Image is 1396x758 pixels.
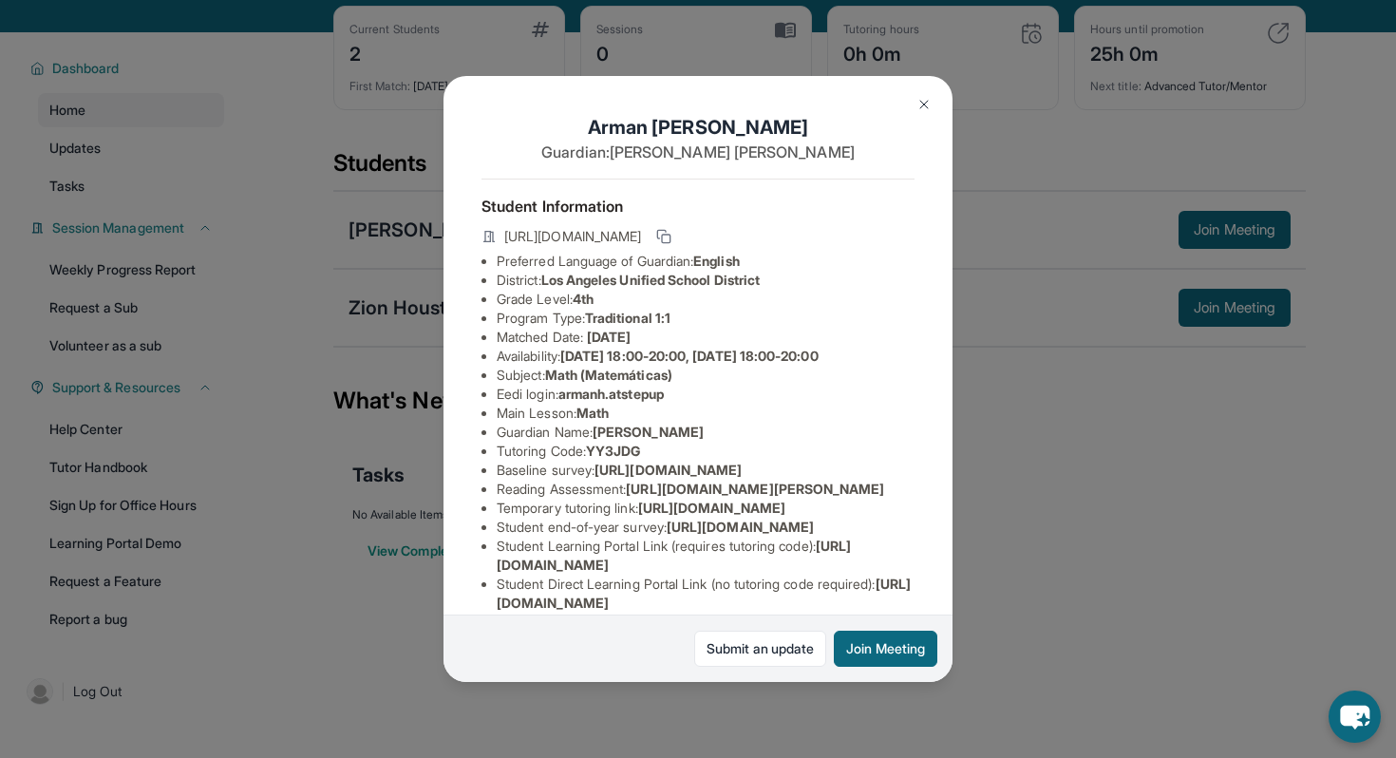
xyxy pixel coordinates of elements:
li: EEDI Password : [497,613,915,632]
span: Traditional 1:1 [585,310,670,326]
li: Main Lesson : [497,404,915,423]
span: armanh.atstepup [558,386,664,402]
h4: Student Information [481,195,915,218]
span: [DATE] 18:00-20:00, [DATE] 18:00-20:00 [560,348,819,364]
button: Join Meeting [834,631,937,667]
li: Reading Assessment : [497,480,915,499]
li: Tutoring Code : [497,442,915,461]
span: YY3JDG [586,443,640,459]
h1: Arman [PERSON_NAME] [481,114,915,141]
li: Baseline survey : [497,461,915,480]
span: [URL][DOMAIN_NAME] [667,519,814,535]
li: Student end-of-year survey : [497,518,915,537]
li: Eedi login : [497,385,915,404]
span: [PERSON_NAME] [593,424,704,440]
span: Los Angeles Unified School District [541,272,760,288]
span: 4th [573,291,594,307]
li: Temporary tutoring link : [497,499,915,518]
li: Matched Date: [497,328,915,347]
li: Student Direct Learning Portal Link (no tutoring code required) : [497,575,915,613]
p: Guardian: [PERSON_NAME] [PERSON_NAME] [481,141,915,163]
span: [DATE] [587,329,631,345]
li: Program Type: [497,309,915,328]
span: Math [576,405,609,421]
img: Close Icon [916,97,932,112]
li: District: [497,271,915,290]
span: stepup24 [591,614,650,630]
li: Preferred Language of Guardian: [497,252,915,271]
li: Subject : [497,366,915,385]
li: Student Learning Portal Link (requires tutoring code) : [497,537,915,575]
li: Grade Level: [497,290,915,309]
span: English [693,253,740,269]
li: Guardian Name : [497,423,915,442]
span: [URL][DOMAIN_NAME] [504,227,641,246]
span: [URL][DOMAIN_NAME] [638,500,785,516]
li: Availability: [497,347,915,366]
button: chat-button [1329,691,1381,743]
button: Copy link [652,225,675,248]
a: Submit an update [694,631,826,667]
span: [URL][DOMAIN_NAME] [594,462,742,478]
span: Math (Matemáticas) [545,367,672,383]
span: [URL][DOMAIN_NAME][PERSON_NAME] [626,481,884,497]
